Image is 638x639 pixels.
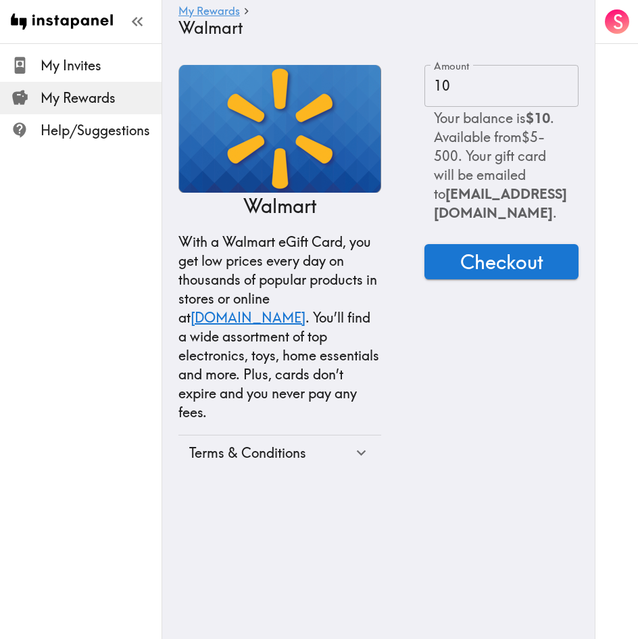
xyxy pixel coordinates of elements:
[178,65,381,193] img: Walmart
[434,59,470,74] label: Amount
[178,233,381,422] p: With a Walmart eGift Card, you get low prices every day on thousands of popular products in store...
[526,110,550,126] b: $10
[41,121,162,140] span: Help/Suggestions
[243,193,316,219] p: Walmart
[191,309,305,326] a: [DOMAIN_NAME]
[460,248,543,275] span: Checkout
[41,56,162,75] span: My Invites
[434,110,567,221] span: Your balance is . Available from $5 - 500 . Your gift card will be emailed to .
[178,5,240,18] a: My Rewards
[434,185,567,221] span: [EMAIL_ADDRESS][DOMAIN_NAME]
[424,244,579,279] button: Checkout
[178,435,381,471] div: Terms & Conditions
[41,89,162,108] span: My Rewards
[613,10,623,34] span: S
[178,18,568,38] h4: Walmart
[604,8,631,35] button: S
[189,444,352,463] div: Terms & Conditions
